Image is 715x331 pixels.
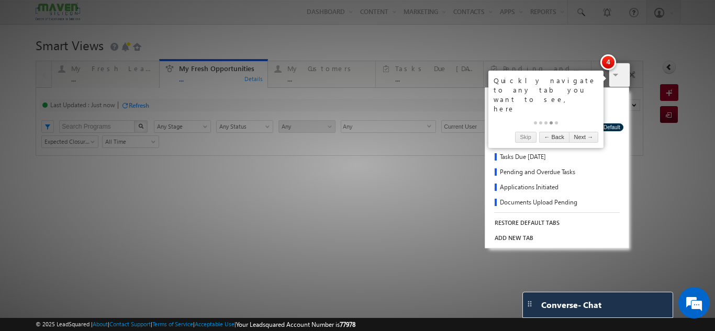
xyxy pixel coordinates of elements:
[152,321,193,327] a: Terms of Service
[485,196,593,211] a: Documents Upload Pending
[93,321,108,327] a: About
[485,180,593,196] a: Applications Initiated
[195,321,234,327] a: Acceptable Use
[109,321,151,327] a: Contact Support
[541,300,601,310] span: Converse - Chat
[485,135,593,150] a: My Customers
[600,123,623,131] button: Default
[340,321,355,328] span: 77978
[600,54,616,70] span: 4
[172,5,197,30] div: Minimize live chat window
[494,76,598,113] div: Quickly navigate to any tab you want to see, here
[485,165,593,180] a: Pending and Overdue Tasks
[485,89,629,102] div: Visible Tabs
[526,300,534,308] img: carter-drag
[485,231,629,245] a: ADD NEW TAB
[485,120,593,135] a: My Fresh Opportunities
[569,132,598,143] a: Next →
[36,319,355,329] span: © 2025 LeadSquared | | | | |
[14,97,191,248] textarea: Type your message and hit 'Enter'
[515,132,537,143] a: Skip
[18,55,44,69] img: d_60004797649_company_0_60004797649
[142,257,190,271] em: Start Chat
[236,321,355,328] span: Your Leadsquared Account Number is
[54,55,176,69] div: Chat with us now
[539,132,569,143] a: ← Back
[485,105,593,120] a: My Fresh Leads
[485,150,593,165] a: Tasks Due [DATE]
[485,215,569,230] a: RESTORE DEFAULT TABS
